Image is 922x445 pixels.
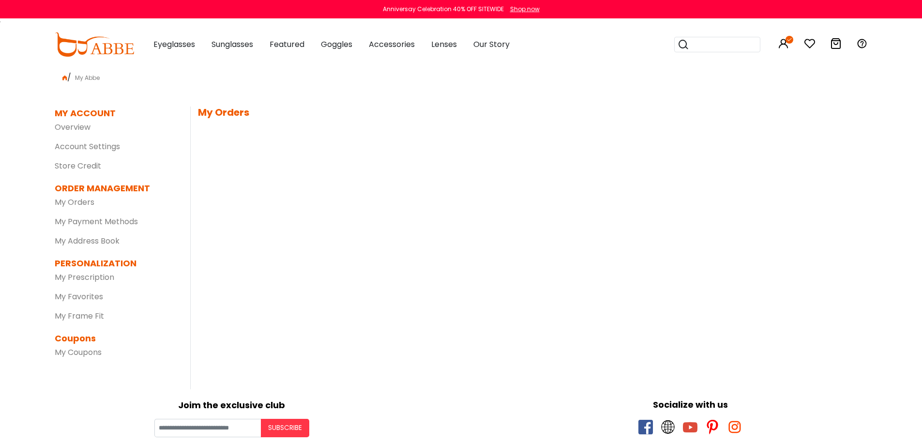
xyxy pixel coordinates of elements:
a: My Payment Methods [55,216,138,227]
input: Your email [154,419,261,437]
span: Featured [270,39,304,50]
dt: ORDER MANAGEMENT [55,182,176,195]
span: Goggles [321,39,352,50]
span: Accessories [369,39,415,50]
div: Joim the exclusive club [7,397,456,412]
img: abbeglasses.com [55,32,134,57]
span: twitter [661,420,675,434]
a: Overview [55,122,91,133]
span: Eyeglasses [153,39,195,50]
a: Store Credit [55,160,101,171]
a: My Orders [55,197,94,208]
a: My Frame Fit [55,310,104,322]
span: facebook [638,420,653,434]
span: My Abbe [71,74,104,82]
div: Shop now [510,5,540,14]
span: Sunglasses [212,39,253,50]
dt: PERSONALIZATION [55,257,176,270]
a: My Prescription [55,272,114,283]
button: Subscribe [261,419,309,437]
span: Our Story [473,39,510,50]
div: / [55,68,868,83]
span: instagram [727,420,742,434]
a: Shop now [505,5,540,13]
a: My Address Book [55,235,120,246]
a: My Coupons [55,347,102,358]
img: home.png [62,76,67,80]
span: pinterest [705,420,720,434]
h5: My Orders [198,107,868,118]
div: Socialize with us [466,398,915,411]
div: Anniversay Celebration 40% OFF SITEWIDE [383,5,504,14]
span: youtube [683,420,697,434]
dt: MY ACCOUNT [55,107,116,120]
dt: Coupons [55,332,176,345]
span: Lenses [431,39,457,50]
a: Account Settings [55,141,120,152]
a: My Favorites [55,291,103,302]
